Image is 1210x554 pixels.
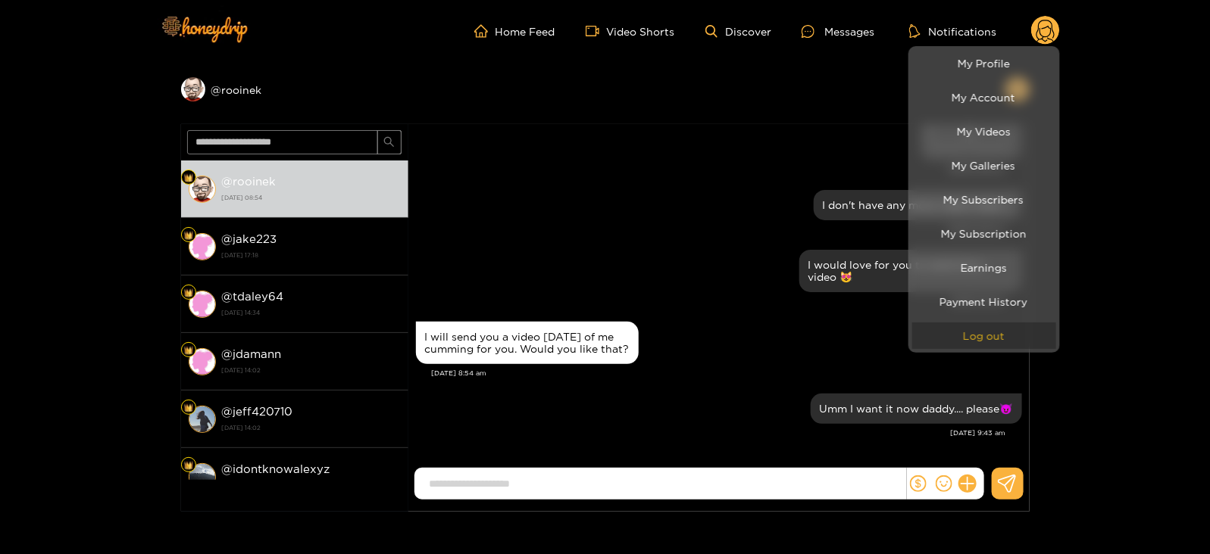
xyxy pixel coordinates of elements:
[912,118,1056,145] a: My Videos
[912,186,1056,213] a: My Subscribers
[912,322,1056,349] button: Log out
[912,220,1056,247] a: My Subscription
[912,254,1056,281] a: Earnings
[912,84,1056,110] a: My Account
[912,288,1056,315] a: Payment History
[912,50,1056,76] a: My Profile
[912,152,1056,179] a: My Galleries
